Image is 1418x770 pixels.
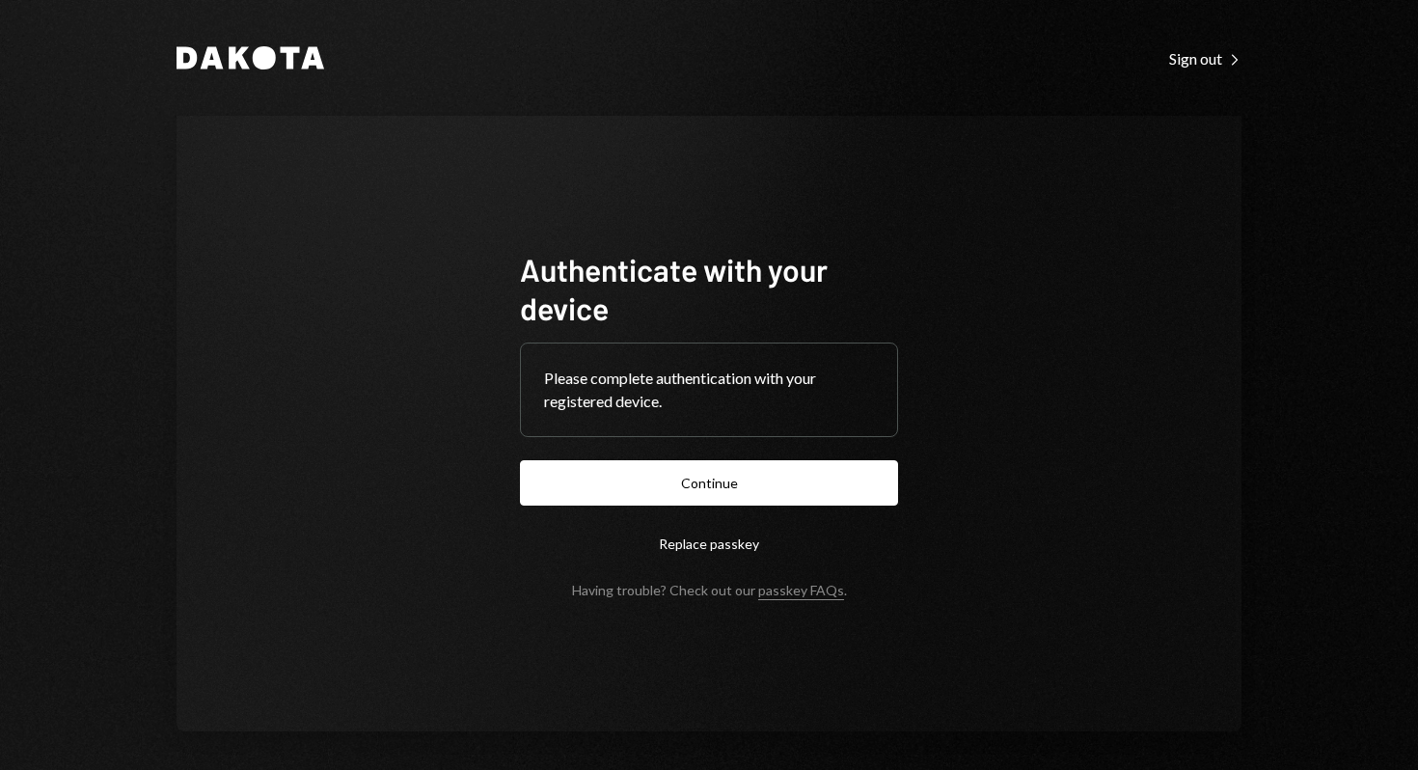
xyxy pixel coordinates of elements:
a: Sign out [1169,47,1241,69]
a: passkey FAQs [758,582,844,600]
h1: Authenticate with your device [520,250,898,327]
div: Please complete authentication with your registered device. [544,367,874,413]
div: Having trouble? Check out our . [572,582,847,598]
div: Sign out [1169,49,1241,69]
button: Replace passkey [520,521,898,566]
button: Continue [520,460,898,506]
